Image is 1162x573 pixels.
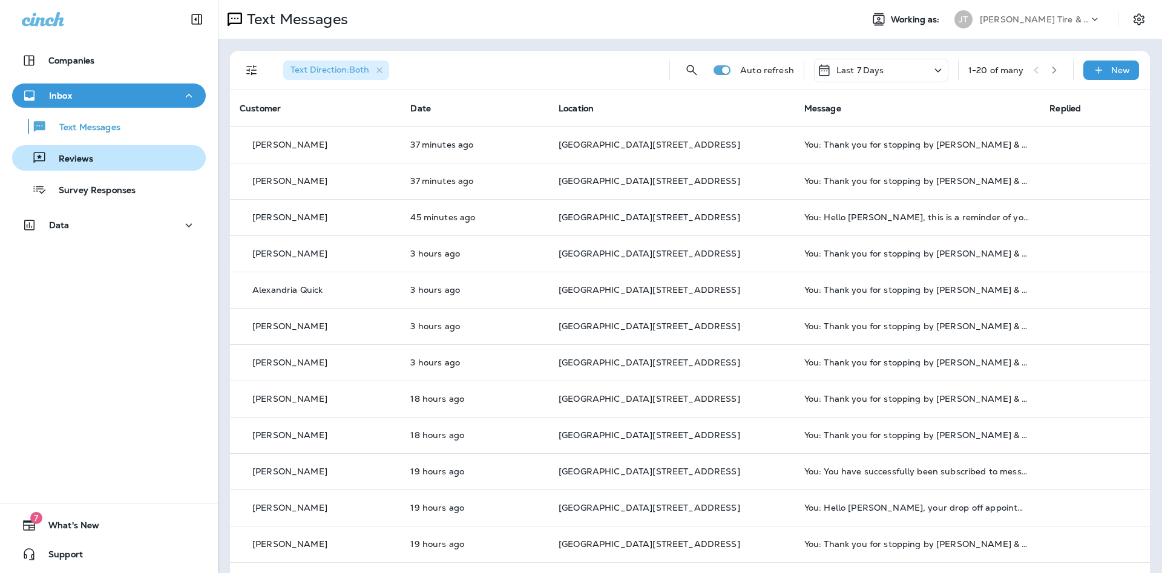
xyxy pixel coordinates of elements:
span: Replied [1049,103,1081,114]
span: [GEOGRAPHIC_DATA][STREET_ADDRESS] [559,212,740,223]
div: You: Thank you for stopping by Jensen Tire & Auto - South 144th Street. Please take 30 seconds to... [804,285,1031,295]
div: You: Hello Blair, your drop off appointment at Jensen Tire & Auto is tomorrow. Reschedule? Call +... [804,503,1031,512]
p: Aug 12, 2025 08:05 AM [410,321,539,331]
p: [PERSON_NAME] [252,503,327,512]
span: What's New [36,520,99,535]
p: Reviews [47,154,93,165]
p: [PERSON_NAME] [252,430,327,440]
button: Filters [240,58,264,82]
button: Text Messages [12,114,206,139]
span: Customer [240,103,281,114]
span: Date [410,103,431,114]
p: Text Messages [242,10,348,28]
span: Location [559,103,594,114]
button: Settings [1128,8,1150,30]
p: Data [49,220,70,230]
p: Auto refresh [740,65,794,75]
div: You: You have successfully been subscribed to messages from Jensen Tire & Auto. Reply HELP for he... [804,467,1031,476]
p: Aug 11, 2025 04:40 PM [410,394,539,404]
p: [PERSON_NAME] [252,212,327,222]
p: [PERSON_NAME] [252,321,327,331]
p: Aug 11, 2025 03:47 PM [410,503,539,512]
button: Search Messages [680,58,704,82]
div: JT [954,10,973,28]
p: Inbox [49,91,72,100]
div: You: Thank you for stopping by Jensen Tire & Auto - South 144th Street. Please take 30 seconds to... [804,176,1031,186]
p: Aug 11, 2025 04:40 PM [410,430,539,440]
p: Last 7 Days [836,65,884,75]
span: [GEOGRAPHIC_DATA][STREET_ADDRESS] [559,248,740,259]
button: Collapse Sidebar [180,7,214,31]
button: Companies [12,48,206,73]
p: [PERSON_NAME] [252,467,327,476]
div: You: Thank you for stopping by Jensen Tire & Auto - South 144th Street. Please take 30 seconds to... [804,539,1031,549]
span: Text Direction : Both [290,64,369,75]
button: Reviews [12,145,206,171]
p: [PERSON_NAME] [252,394,327,404]
span: [GEOGRAPHIC_DATA][STREET_ADDRESS] [559,357,740,368]
p: Text Messages [47,122,120,134]
div: You: Thank you for stopping by Jensen Tire & Auto - South 144th Street. Please take 30 seconds to... [804,430,1031,440]
p: Aug 12, 2025 08:05 AM [410,358,539,367]
div: You: Thank you for stopping by Jensen Tire & Auto - South 144th Street. Please take 30 seconds to... [804,140,1031,149]
span: Support [36,549,83,564]
span: 7 [30,512,42,524]
p: Aug 12, 2025 10:57 AM [410,176,539,186]
p: [PERSON_NAME] [252,176,327,186]
span: [GEOGRAPHIC_DATA][STREET_ADDRESS] [559,466,740,477]
span: [GEOGRAPHIC_DATA][STREET_ADDRESS] [559,539,740,549]
span: [GEOGRAPHIC_DATA][STREET_ADDRESS] [559,502,740,513]
button: 7What's New [12,513,206,537]
button: Data [12,213,206,237]
p: Aug 12, 2025 08:05 AM [410,249,539,258]
p: Companies [48,56,94,65]
p: [PERSON_NAME] [252,539,327,549]
p: Aug 11, 2025 03:53 PM [410,467,539,476]
span: [GEOGRAPHIC_DATA][STREET_ADDRESS] [559,139,740,150]
div: You: Thank you for stopping by Jensen Tire & Auto - South 144th Street. Please take 30 seconds to... [804,358,1031,367]
p: [PERSON_NAME] Tire & Auto [980,15,1089,24]
p: [PERSON_NAME] [252,249,327,258]
p: Alexandria Quick [252,285,323,295]
div: You: Hello Terry, this is a reminder of your scheduled appointment set for 08/13/2025 11:00 AM at... [804,212,1031,222]
div: You: Thank you for stopping by Jensen Tire & Auto - South 144th Street. Please take 30 seconds to... [804,321,1031,331]
button: Inbox [12,83,206,108]
span: [GEOGRAPHIC_DATA][STREET_ADDRESS] [559,430,740,440]
span: Message [804,103,841,114]
div: You: Thank you for stopping by Jensen Tire & Auto - South 144th Street. Please take 30 seconds to... [804,394,1031,404]
button: Survey Responses [12,177,206,202]
span: [GEOGRAPHIC_DATA][STREET_ADDRESS] [559,393,740,404]
button: Support [12,542,206,566]
span: Working as: [891,15,942,25]
div: You: Thank you for stopping by Jensen Tire & Auto - South 144th Street. Please take 30 seconds to... [804,249,1031,258]
p: [PERSON_NAME] [252,358,327,367]
span: [GEOGRAPHIC_DATA][STREET_ADDRESS] [559,321,740,332]
p: Aug 12, 2025 10:49 AM [410,212,539,222]
p: New [1111,65,1130,75]
span: [GEOGRAPHIC_DATA][STREET_ADDRESS] [559,284,740,295]
div: 1 - 20 of many [968,65,1024,75]
p: Aug 11, 2025 03:41 PM [410,539,539,549]
p: Survey Responses [47,185,136,197]
p: Aug 12, 2025 10:57 AM [410,140,539,149]
span: [GEOGRAPHIC_DATA][STREET_ADDRESS] [559,175,740,186]
p: [PERSON_NAME] [252,140,327,149]
div: Text Direction:Both [283,61,389,80]
p: Aug 12, 2025 08:05 AM [410,285,539,295]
